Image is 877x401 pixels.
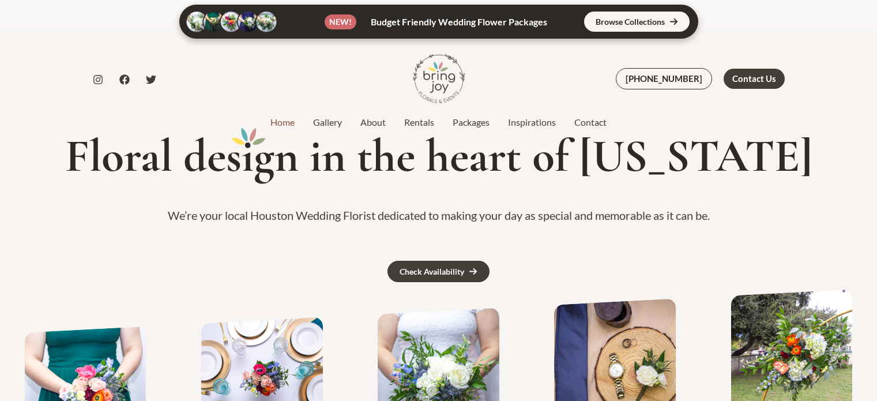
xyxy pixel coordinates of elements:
[261,114,616,131] nav: Site Navigation
[261,115,304,129] a: Home
[565,115,616,129] a: Contact
[119,74,130,85] a: Facebook
[14,131,863,182] h1: Floral des gn in the heart of [US_STATE]
[724,69,785,89] a: Contact Us
[499,115,565,129] a: Inspirations
[616,68,712,89] a: [PHONE_NUMBER]
[242,131,254,182] mark: i
[93,74,103,85] a: Instagram
[351,115,395,129] a: About
[387,261,490,282] a: Check Availability
[413,53,465,104] img: Bring Joy
[443,115,499,129] a: Packages
[14,205,863,226] p: We’re your local Houston Wedding Florist dedicated to making your day as special and memorable as...
[400,268,464,276] div: Check Availability
[395,115,443,129] a: Rentals
[146,74,156,85] a: Twitter
[304,115,351,129] a: Gallery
